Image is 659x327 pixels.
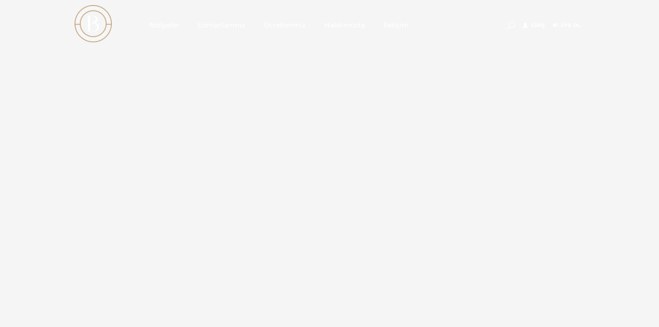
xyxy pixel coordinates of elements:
a: Atölyeler [139,5,188,45]
span: Ücretlerimiz [264,21,306,30]
img: light logo [75,5,112,42]
a: Hakkımızda [315,5,374,45]
a: Ücretlerimiz [255,5,315,45]
a: Uzmanlarımız [188,5,255,45]
span: Atölyeler [149,21,179,30]
a: Üye Ol [553,21,581,30]
span: İletişim [384,21,409,30]
a: İletişim [374,5,418,45]
span: Uzmanlarımız [198,21,245,30]
a: Giriş [523,21,545,30]
span: Hakkımızda [324,21,365,30]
